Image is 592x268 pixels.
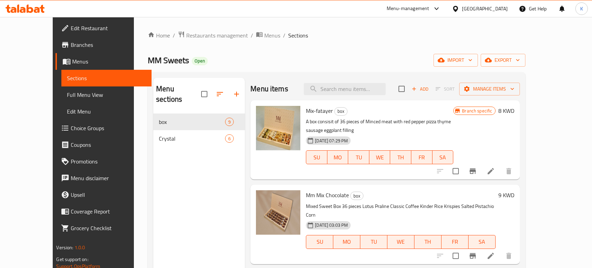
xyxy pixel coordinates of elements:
div: Open [192,57,208,65]
h2: Menu sections [156,84,201,104]
button: SU [306,235,333,249]
button: MO [333,235,360,249]
span: K [580,5,583,12]
h2: Menu items [250,84,288,94]
span: SU [309,237,331,247]
button: TH [414,235,441,249]
a: Coverage Report [55,203,152,220]
div: Crystal6 [153,130,245,147]
div: items [225,134,234,143]
span: Add item [409,84,431,94]
span: Select to update [448,164,463,178]
span: Edit Restaurant [71,24,146,32]
span: Sections [67,74,146,82]
span: TU [363,237,385,247]
span: MO [330,152,346,162]
span: Crystal [159,134,225,143]
span: TH [417,237,439,247]
span: Sort sections [212,86,228,102]
a: Edit Restaurant [55,20,152,36]
button: SU [306,150,327,164]
img: Mix-fatayer [256,106,300,150]
button: WE [387,235,414,249]
a: Menus [55,53,152,70]
h6: 8 KWD [498,106,514,116]
span: SU [309,152,324,162]
span: Menus [264,31,280,40]
button: delete [500,248,517,264]
span: MM Sweets [148,52,189,68]
span: 1.0.0 [75,243,85,252]
span: 6 [225,135,233,142]
li: / [283,31,285,40]
span: Manage items [465,85,514,93]
a: Grocery Checklist [55,220,152,236]
span: WE [390,237,412,247]
li: / [251,31,253,40]
span: Menus [72,57,146,66]
button: WE [369,150,391,164]
button: Add section [228,86,245,102]
span: Restaurants management [186,31,248,40]
a: Home [148,31,170,40]
button: TH [390,150,411,164]
span: WE [372,152,388,162]
button: delete [500,163,517,179]
a: Coupons [55,136,152,153]
div: box [350,192,363,200]
span: FR [414,152,430,162]
h6: 9 KWD [498,190,514,200]
span: Branch specific [459,108,495,114]
button: export [481,54,525,67]
button: SA [432,150,454,164]
span: export [486,56,520,65]
img: Mm Mix Chocolate [256,190,300,235]
div: box9 [153,114,245,130]
span: Mix-fatayer [306,106,333,116]
span: box [335,107,347,115]
button: TU [348,150,369,164]
a: Edit menu item [487,252,495,260]
p: Mixed Sweet Box 36 pieces Lotus Praline Classic Coffee Kinder Rice Krispies Salted Pistachio Corn [306,202,495,219]
a: Promotions [55,153,152,170]
span: Full Menu View [67,91,146,99]
input: search [304,83,386,95]
span: SA [471,237,493,247]
span: Branches [71,41,146,49]
a: Menus [256,31,280,40]
li: / [173,31,175,40]
span: Select all sections [197,87,212,101]
span: Add [411,85,429,93]
span: Select section [394,82,409,96]
span: Choice Groups [71,124,146,132]
button: TU [360,235,387,249]
a: Choice Groups [55,120,152,136]
div: items [225,118,234,126]
button: Add [409,84,431,94]
span: Get support on: [56,255,88,264]
nav: breadcrumb [148,31,525,40]
span: import [439,56,472,65]
span: Coupons [71,141,146,149]
span: Sections [288,31,308,40]
a: Menu disclaimer [55,170,152,186]
button: import [434,54,478,67]
span: Open [192,58,208,64]
span: Select section first [431,84,459,94]
span: Promotions [71,157,146,166]
a: Branches [55,36,152,53]
nav: Menu sections [153,111,245,150]
button: Branch-specific-item [464,163,481,179]
div: box [159,118,225,126]
span: [DATE] 07:29 PM [312,137,351,144]
button: FR [441,235,469,249]
span: Coverage Report [71,207,146,216]
a: Upsell [55,186,152,203]
a: Edit Menu [61,103,152,120]
span: Mm Mix Chocolate [306,190,349,200]
div: [GEOGRAPHIC_DATA] [462,5,508,12]
span: Select to update [448,249,463,263]
span: SA [435,152,451,162]
span: MO [336,237,358,247]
